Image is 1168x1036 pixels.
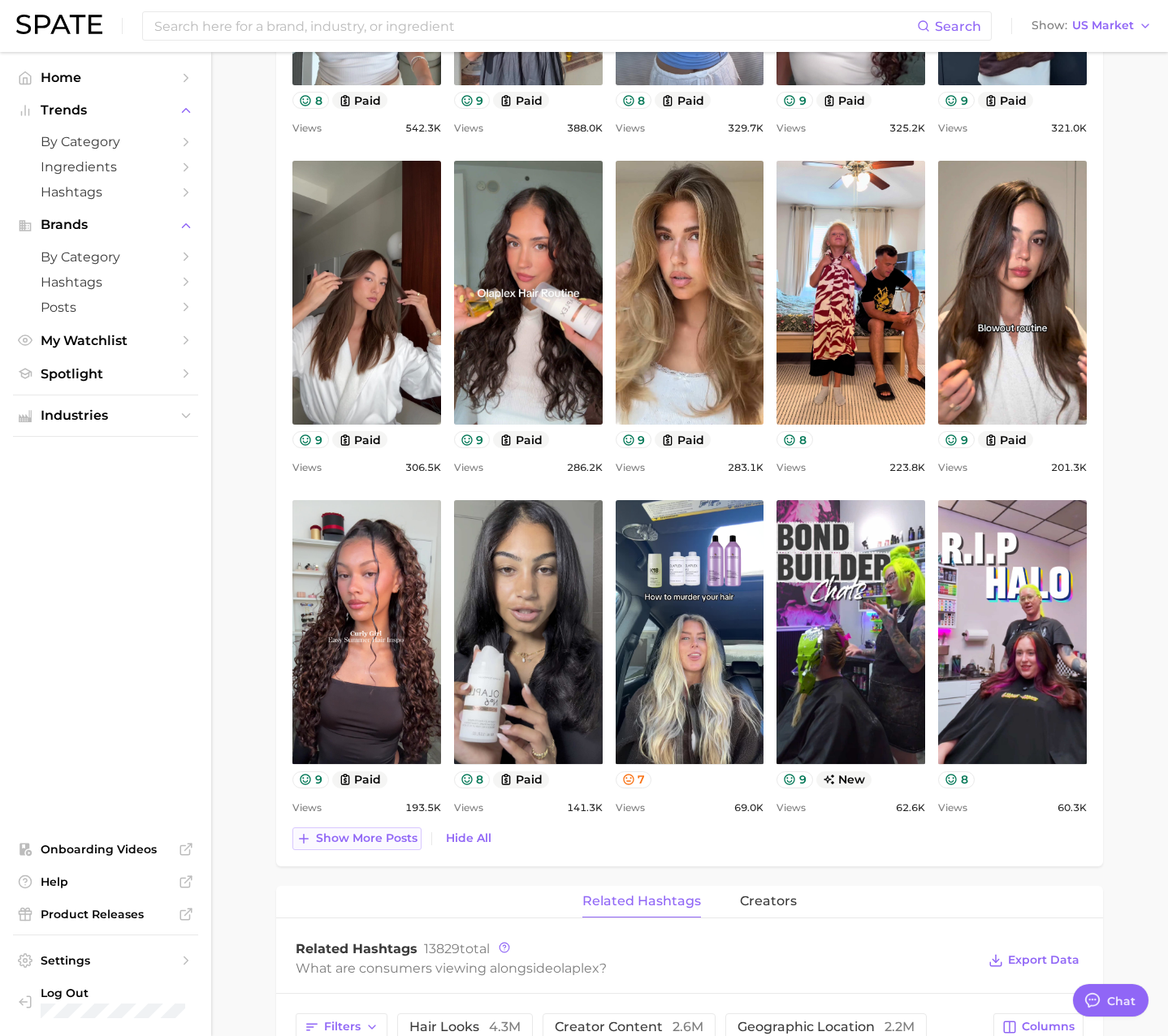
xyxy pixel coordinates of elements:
button: paid [655,431,711,448]
span: Views [938,458,967,477]
span: Export Data [1008,953,1079,967]
span: Spotlight [41,366,171,382]
span: Views [454,458,483,477]
span: Filters [324,1020,361,1034]
span: 223.8k [889,458,925,477]
button: 9 [616,431,652,448]
span: Search [935,19,981,34]
button: ShowUS Market [1027,15,1156,37]
span: creator content [555,1021,703,1034]
span: 13829 [424,941,460,956]
a: Spotlight [13,361,198,386]
span: 2.2m [885,1019,915,1034]
a: Posts [13,295,198,320]
span: Onboarding Videos [41,842,171,857]
a: Help [13,870,198,894]
button: Export Data [984,949,1084,972]
span: Brands [41,218,171,232]
span: Views [616,798,645,818]
button: Trends [13,98,198,123]
span: Posts [41,300,171,315]
span: 60.3k [1058,798,1087,818]
span: by Category [41,249,171,265]
span: 2.6m [673,1019,703,1034]
span: 388.0k [567,119,603,138]
span: 321.0k [1051,119,1087,138]
span: Related Hashtags [296,941,417,956]
span: My Watchlist [41,333,171,348]
span: related hashtags [582,894,701,909]
span: 193.5k [405,798,441,818]
button: paid [816,92,872,109]
div: What are consumers viewing alongside ? [296,957,976,979]
span: Hide All [446,831,491,845]
span: Show [1032,21,1067,30]
span: US Market [1072,21,1134,30]
a: Home [13,65,198,90]
button: 9 [292,431,329,448]
button: paid [655,92,711,109]
button: 9 [938,431,975,448]
span: Columns [1022,1020,1075,1034]
span: total [424,941,490,956]
button: 9 [777,92,813,109]
span: Views [616,119,645,138]
span: 4.3m [489,1019,521,1034]
span: 542.3k [405,119,441,138]
button: 9 [777,771,813,788]
span: 201.3k [1051,458,1087,477]
span: Views [777,458,806,477]
span: 306.5k [405,458,441,477]
button: 9 [454,431,491,448]
input: Search here for a brand, industry, or ingredient [153,12,917,40]
span: Views [938,119,967,138]
button: 8 [454,771,491,788]
span: Ingredients [41,159,171,175]
span: 286.2k [567,458,603,477]
a: Hashtags [13,179,198,205]
span: Views [292,119,322,138]
span: Views [616,458,645,477]
span: geographic location [738,1021,915,1034]
button: paid [978,92,1034,109]
span: Views [777,119,806,138]
span: Home [41,70,171,85]
span: olaplex [553,960,599,976]
button: 9 [292,771,329,788]
span: 283.1k [728,458,764,477]
a: Settings [13,948,198,973]
span: Industries [41,408,171,423]
span: new [816,771,872,788]
span: 69.0k [734,798,764,818]
button: Industries [13,404,198,428]
span: Help [41,874,171,889]
span: Show more posts [316,831,417,845]
button: 8 [616,92,652,109]
button: Show more posts [292,827,422,850]
a: Hashtags [13,270,198,295]
span: Trends [41,103,171,118]
button: paid [332,771,388,788]
a: Onboarding Videos [13,837,198,861]
span: Views [454,119,483,138]
span: Views [292,458,322,477]
button: 9 [938,92,975,109]
button: paid [493,431,549,448]
button: 8 [292,92,329,109]
button: Brands [13,213,198,237]
button: Hide All [442,827,495,849]
span: Settings [41,953,171,968]
span: Hashtags [41,184,171,200]
span: Views [938,798,967,818]
span: by Category [41,134,171,149]
a: Product Releases [13,902,198,926]
span: Log Out [41,986,185,1000]
button: 9 [454,92,491,109]
span: 62.6k [896,798,925,818]
span: Views [292,798,322,818]
span: 329.7k [728,119,764,138]
button: paid [978,431,1034,448]
span: 325.2k [889,119,925,138]
span: Hashtags [41,274,171,290]
a: My Watchlist [13,328,198,353]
